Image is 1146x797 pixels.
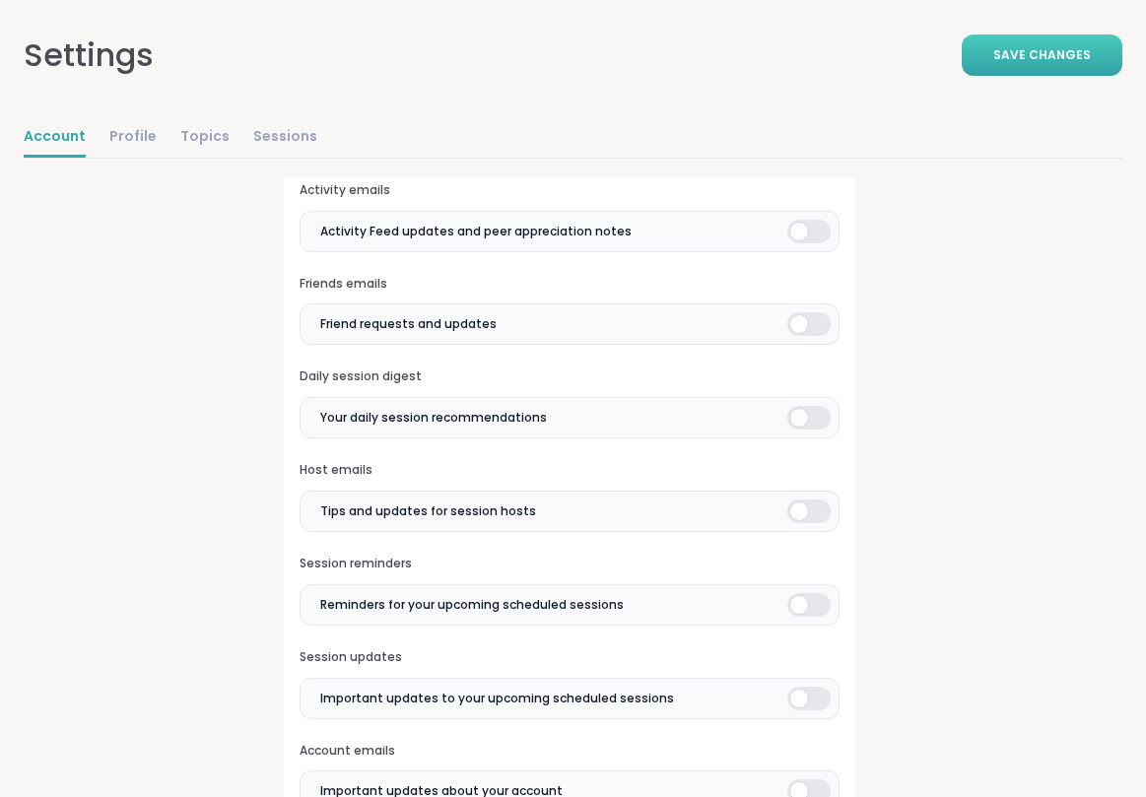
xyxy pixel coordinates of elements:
[109,118,157,158] a: Profile
[300,649,840,666] h3: Session updates
[300,368,840,385] h3: Daily session digest
[993,46,1091,64] span: Save Changes
[24,118,86,158] a: Account
[300,743,840,760] h3: Account emails
[253,118,317,158] a: Sessions
[24,32,154,79] div: Settings
[300,556,840,572] h3: Session reminders
[320,502,536,520] span: Tips and updates for session hosts
[320,223,632,240] span: Activity Feed updates and peer appreciation notes
[320,409,547,427] span: Your daily session recommendations
[320,315,497,333] span: Friend requests and updates
[300,182,840,199] h3: Activity emails
[180,118,230,158] a: Topics
[320,690,674,707] span: Important updates to your upcoming scheduled sessions
[300,462,840,479] h3: Host emails
[962,34,1122,76] button: Save Changes
[300,276,840,293] h3: Friends emails
[320,596,624,614] span: Reminders for your upcoming scheduled sessions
